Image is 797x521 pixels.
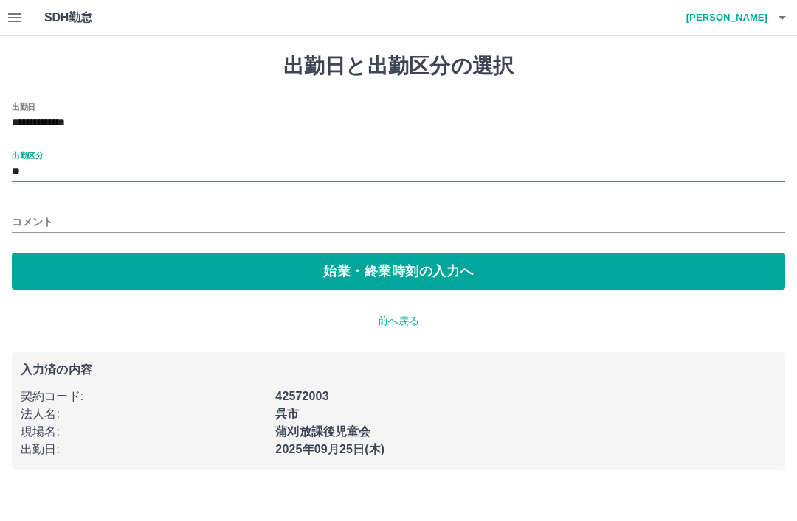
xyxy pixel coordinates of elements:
p: 契約コード : [21,388,266,405]
p: 法人名 : [21,405,266,423]
p: 入力済の内容 [21,364,776,376]
b: 2025年09月25日(木) [275,443,384,455]
button: 始業・終業時刻の入力へ [12,253,785,290]
b: 42572003 [275,390,328,402]
b: 蒲刈放課後児童会 [275,425,370,438]
h1: 出勤日と出勤区分の選択 [12,54,785,79]
p: 前へ戻る [12,313,785,329]
p: 現場名 : [21,423,266,441]
b: 呉市 [275,408,299,420]
label: 出勤区分 [12,150,43,161]
label: 出勤日 [12,101,35,112]
p: 出勤日 : [21,441,266,458]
